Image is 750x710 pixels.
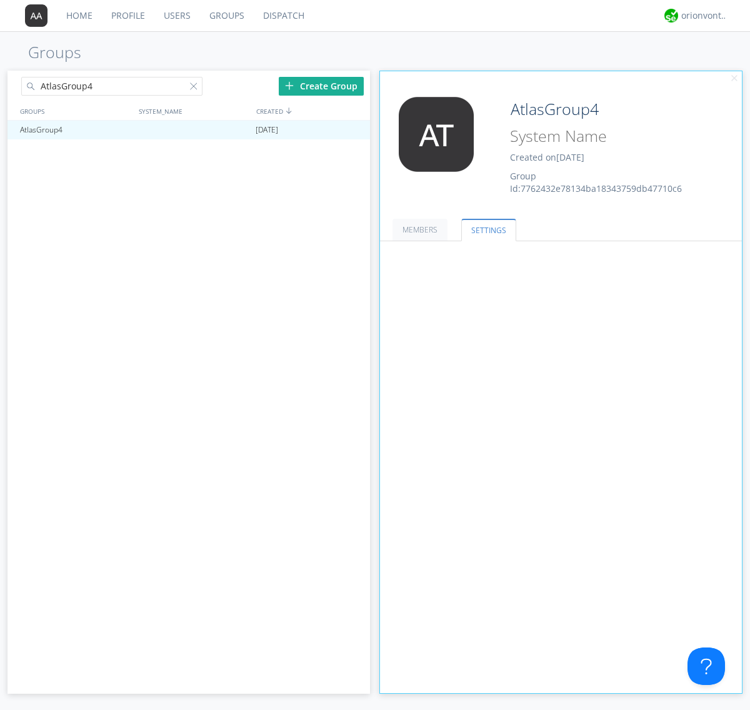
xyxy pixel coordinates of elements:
[664,9,678,22] img: 29d36aed6fa347d5a1537e7736e6aa13
[17,102,132,120] div: GROUPS
[136,102,253,120] div: SYSTEM_NAME
[25,4,47,27] img: 373638.png
[256,121,278,139] span: [DATE]
[556,151,584,163] span: [DATE]
[510,151,584,163] span: Created on
[681,9,728,22] div: orionvontas+atlas+automation+org2
[279,77,364,96] div: Create Group
[17,121,134,139] div: AtlasGroup4
[7,121,370,139] a: AtlasGroup4[DATE]
[730,74,739,83] img: cancel.svg
[510,170,682,194] span: Group Id: 7762432e78134ba18343759db47710c6
[253,102,371,120] div: CREATED
[285,81,294,90] img: plus.svg
[392,219,447,241] a: MEMBERS
[687,647,725,685] iframe: Toggle Customer Support
[461,219,516,241] a: SETTINGS
[389,97,483,172] img: 373638.png
[21,77,202,96] input: Search groups
[506,97,707,122] input: Group Name
[506,124,707,148] input: System Name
